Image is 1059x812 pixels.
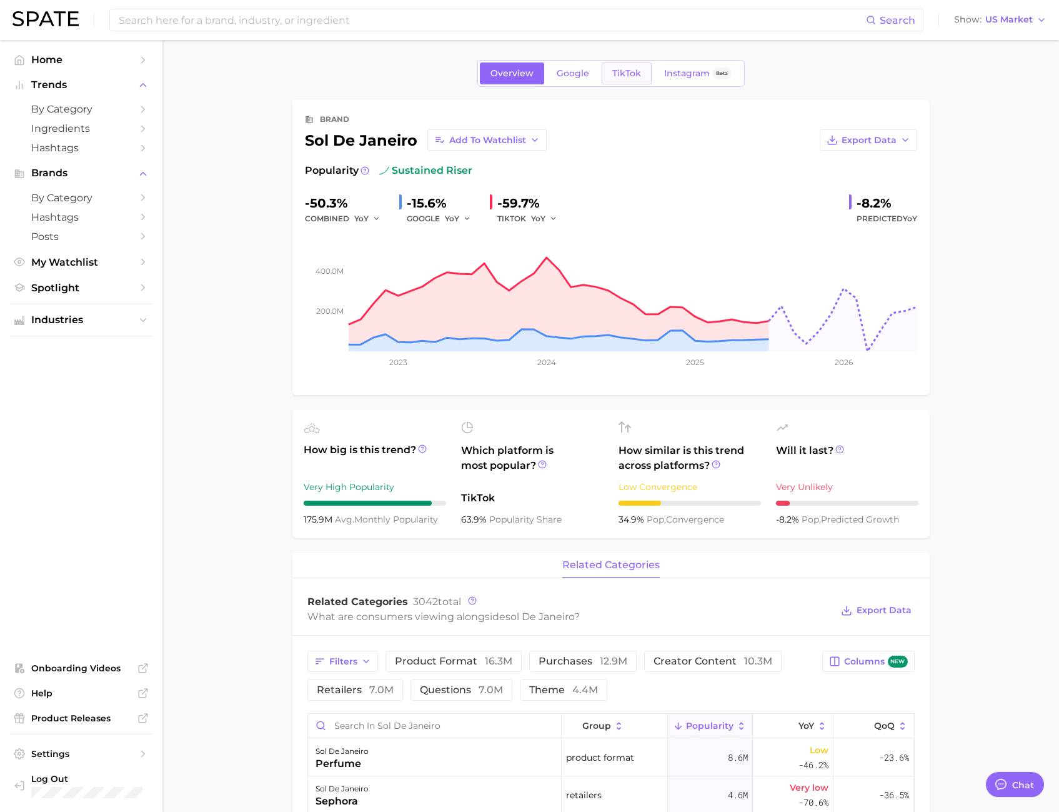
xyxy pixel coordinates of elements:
span: Log Out [31,773,153,784]
span: QoQ [874,721,895,731]
span: Will it last? [776,443,918,473]
span: Hashtags [31,142,131,154]
a: Hashtags [10,138,152,158]
span: 63.9% [461,514,489,525]
div: TIKTOK [497,211,566,226]
span: Home [31,54,131,66]
span: popularity share [489,514,562,525]
span: group [582,721,611,731]
button: Export Data [820,129,917,151]
span: Overview [490,68,534,79]
span: by Category [31,192,131,204]
a: Hashtags [10,208,152,227]
div: -50.3% [305,193,389,213]
span: My Watchlist [31,256,131,268]
button: Filters [307,651,378,672]
span: new [888,656,908,668]
a: Help [10,684,152,703]
span: theme [529,685,598,695]
span: creator content [654,656,772,666]
button: YoY [531,211,558,226]
span: 4.4m [572,684,598,696]
div: 9 / 10 [304,501,446,506]
div: sephora [316,794,369,809]
span: retailers [317,685,394,695]
span: total [413,596,461,608]
span: Industries [31,314,131,326]
div: -8.2% [857,193,917,213]
span: sol de janeiro [505,611,574,623]
span: Columns [844,656,907,668]
span: Beta [716,68,728,79]
a: Overview [480,63,544,84]
tspan: 2023 [389,358,407,367]
input: Search in sol de janeiro [308,714,561,738]
span: Filters [329,656,357,667]
span: Ingredients [31,123,131,134]
span: Brands [31,168,131,179]
span: Which platform is most popular? [461,443,604,484]
a: InstagramBeta [654,63,742,84]
a: Onboarding Videos [10,659,152,678]
span: YoY [903,214,917,223]
span: -46.2% [798,758,828,773]
a: Spotlight [10,278,152,298]
div: 1 / 10 [776,501,918,506]
a: by Category [10,188,152,208]
span: -70.6% [798,795,828,810]
span: 8.6m [728,750,748,765]
button: Add to Watchlist [427,129,547,151]
span: product format [566,750,634,765]
span: TikTok [612,68,641,79]
span: purchases [539,656,627,666]
div: -15.6% [407,193,480,213]
span: predicted growth [802,514,899,525]
div: Very Unlikely [776,479,918,494]
span: related categories [562,559,660,571]
button: Popularity [668,714,753,738]
span: by Category [31,103,131,115]
span: 7.0m [369,684,394,696]
span: Product Releases [31,713,131,724]
button: Industries [10,311,152,329]
span: Google [557,68,589,79]
span: How similar is this trend across platforms? [619,443,761,473]
span: Posts [31,231,131,243]
button: sol de janeiroperfumeproduct format8.6mLow-46.2%-23.6% [308,739,914,776]
span: 34.9% [619,514,647,525]
input: Search here for a brand, industry, or ingredient [117,9,866,31]
span: YoY [445,213,459,224]
span: Settings [31,748,131,759]
a: Posts [10,227,152,246]
span: Hashtags [31,211,131,223]
span: Predicted [857,211,917,226]
div: sol de janeiro [316,744,369,759]
div: Very High Popularity [304,479,446,494]
div: sol de janeiro [305,129,547,151]
span: 10.3m [744,655,772,667]
img: SPATE [12,11,79,26]
button: YoY [445,211,472,226]
button: Brands [10,164,152,183]
span: 3042 [413,596,438,608]
tspan: 2025 [686,358,704,367]
span: Help [31,688,131,699]
span: Add to Watchlist [449,135,526,146]
button: ShowUS Market [951,12,1050,28]
span: -8.2% [776,514,802,525]
span: -36.5% [879,788,909,803]
span: Search [880,14,915,26]
a: My Watchlist [10,253,152,272]
span: sustained riser [379,163,472,178]
div: What are consumers viewing alongside ? [307,608,832,625]
tspan: 2026 [834,358,852,367]
div: GOOGLE [407,211,480,226]
span: How big is this trend? [304,443,446,473]
abbr: average [335,514,354,525]
button: Trends [10,76,152,94]
span: Instagram [664,68,710,79]
span: Onboarding Videos [31,663,131,674]
div: brand [320,112,349,127]
div: 3 / 10 [619,501,761,506]
div: sol de janeiro [316,781,369,796]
